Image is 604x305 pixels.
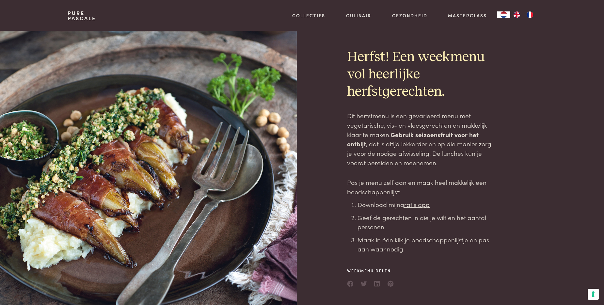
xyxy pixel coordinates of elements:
span: Weekmenu delen [347,268,394,274]
aside: Language selected: Nederlands [497,11,536,18]
a: FR [523,11,536,18]
a: gratis app [400,200,430,209]
h2: Herfst! Een weekmenu vol heerlijke herfstgerechten. [347,49,497,101]
p: Pas je menu zelf aan en maak heel makkelijk een boodschappenlijst: [347,178,497,196]
ul: Language list [510,11,536,18]
strong: Gebruik seizoensfruit voor het ontbijt [347,130,479,148]
a: EN [510,11,523,18]
a: Gezondheid [392,12,427,19]
a: NL [497,11,510,18]
div: Language [497,11,510,18]
p: Dit herfstmenu is een gevarieerd menu met vegetarische, vis- en vleesgerechten en makkelijk klaar... [347,111,497,167]
a: PurePascale [68,10,96,21]
a: Masterclass [448,12,487,19]
a: Collecties [292,12,325,19]
li: Geef de gerechten in die je wilt en het aantal personen [358,213,497,232]
li: Download mijn [358,200,497,209]
a: Culinair [346,12,371,19]
button: Uw voorkeuren voor toestemming voor trackingtechnologieën [588,289,599,300]
li: Maak in één klik je boodschappenlijstje en pas aan waar nodig [358,235,497,254]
